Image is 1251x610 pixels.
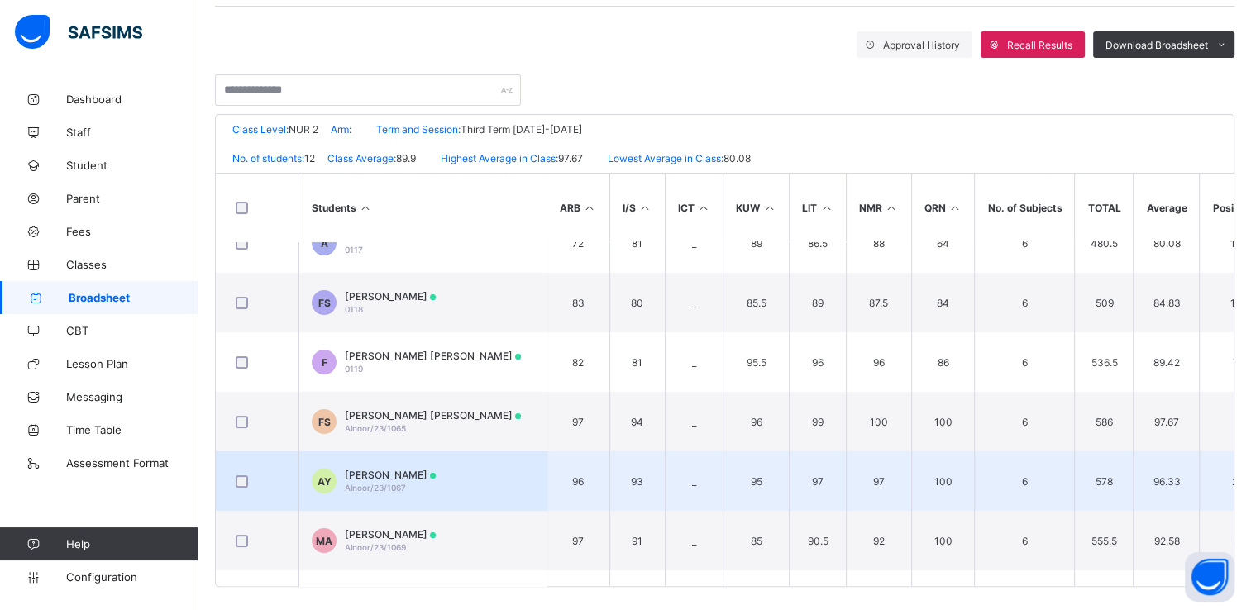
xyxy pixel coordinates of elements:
td: 89 [723,213,789,273]
img: safsims [15,15,142,50]
td: 82 [547,332,609,392]
span: Alnoor/23/1065 [345,423,406,433]
td: _ [665,451,723,511]
span: 536.5 [1087,356,1120,369]
td: 100 [911,392,975,451]
td: 99 [789,392,846,451]
th: Average [1133,174,1199,241]
td: 90.5 [789,511,846,570]
td: 95 [723,451,789,511]
td: 72 [547,213,609,273]
td: _ [665,273,723,332]
td: 100 [911,451,975,511]
th: QRN [911,174,975,241]
th: NMR [846,174,911,241]
td: 92 [846,511,911,570]
span: Help [66,537,198,550]
span: [PERSON_NAME] [345,528,436,541]
i: Sort in Ascending Order [638,202,652,214]
span: 0118 [345,304,363,314]
i: Sort in Ascending Order [819,202,833,214]
span: A [321,237,328,250]
span: 6 [987,237,1062,250]
span: 586 [1087,416,1120,428]
td: 83 [547,273,609,332]
td: 100 [911,511,975,570]
span: Alnoor/23/1067 [345,483,406,493]
span: [PERSON_NAME] [345,469,436,481]
span: Fees [66,225,198,238]
td: 88 [846,213,911,273]
td: _ [665,332,723,392]
span: 0117 [345,245,363,255]
span: Highest Average in Class: [441,152,558,164]
td: _ [665,213,723,273]
span: Assessment Format [66,456,198,469]
span: 12 [304,152,315,164]
td: _ [665,511,723,570]
td: 94 [609,392,665,451]
span: 97.67 [1146,416,1187,428]
td: 81 [609,332,665,392]
td: _ [665,392,723,451]
span: Recall Results [1007,39,1072,51]
td: 91 [609,511,665,570]
span: 89.9 [396,152,416,164]
span: CBT [66,324,198,337]
th: ARB [547,174,609,241]
td: 89 [789,273,846,332]
td: 85.5 [723,273,789,332]
td: 86 [911,332,975,392]
td: 96 [789,332,846,392]
td: 96 [846,332,911,392]
th: ICT [665,174,723,241]
i: Sort in Ascending Order [762,202,776,214]
span: [PERSON_NAME] [PERSON_NAME] [345,350,521,362]
th: No. of Subjects [974,174,1074,241]
span: 96.33 [1146,475,1187,488]
span: Class Average: [327,152,396,164]
td: 96 [547,451,609,511]
td: 84 [911,273,975,332]
span: 97.67 [558,152,583,164]
span: 89.42 [1146,356,1187,369]
span: Configuration [66,570,198,584]
td: 97 [547,392,609,451]
span: 555.5 [1087,535,1120,547]
th: KUW [723,174,789,241]
span: Lesson Plan [66,357,198,370]
span: [PERSON_NAME] [345,290,436,303]
th: LIT [789,174,846,241]
span: FS [318,416,331,428]
span: Alnoor/23/1069 [345,542,406,552]
span: 6 [987,356,1062,369]
span: Classes [66,258,198,271]
span: FS [318,297,331,309]
span: 80.08 [723,152,751,164]
span: Broadsheet [69,291,198,304]
span: F [322,356,327,369]
span: Time Table [66,423,198,436]
span: MA [316,535,332,547]
span: Class Level: [232,123,289,136]
button: Open asap [1185,552,1234,602]
span: 80.08 [1146,237,1187,250]
span: 480.5 [1087,237,1120,250]
td: 80 [609,273,665,332]
span: 6 [987,416,1062,428]
span: NUR 2 [289,123,318,136]
td: 95.5 [723,332,789,392]
i: Sort Ascending [359,202,373,214]
span: 92.58 [1146,535,1187,547]
span: Arm: [331,123,351,136]
td: 87.5 [846,273,911,332]
span: No. of students: [232,152,304,164]
span: 6 [987,535,1062,547]
i: Sort in Ascending Order [948,202,962,214]
td: 85 [723,511,789,570]
span: 6 [987,297,1062,309]
td: 100 [846,392,911,451]
th: I/S [609,174,665,241]
span: 6 [987,475,1062,488]
th: Students [298,174,547,241]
